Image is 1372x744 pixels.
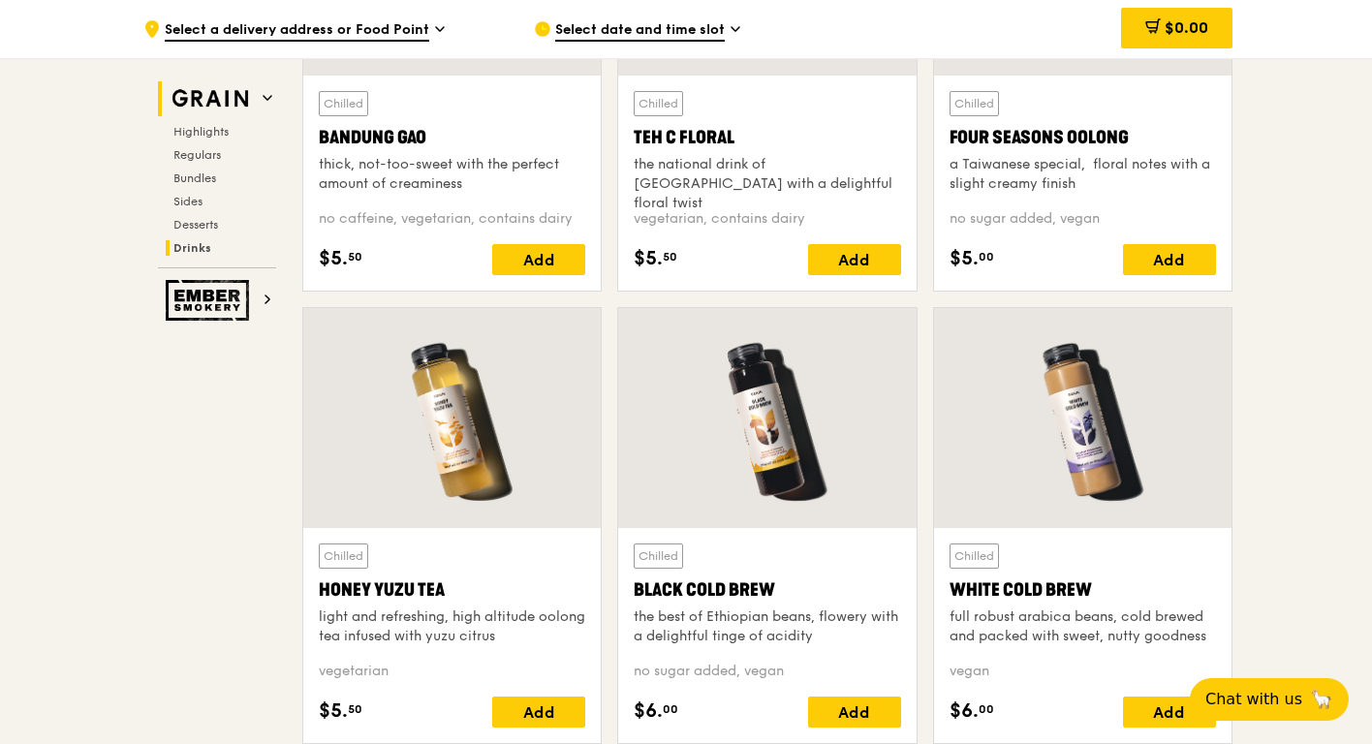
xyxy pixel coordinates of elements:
[166,280,255,321] img: Ember Smokery web logo
[1310,688,1333,711] span: 🦙
[348,249,362,264] span: 50
[634,576,900,604] div: Black Cold Brew
[950,662,1216,681] div: vegan
[950,607,1216,646] div: full robust arabica beans, cold brewed and packed with sweet, nutty goodness
[634,607,900,646] div: the best of Ethiopian beans, flowery with a delightful tinge of acidity
[173,218,218,232] span: Desserts
[950,124,1216,151] div: Four Seasons Oolong
[1123,697,1216,728] div: Add
[950,576,1216,604] div: White Cold Brew
[1165,18,1208,37] span: $0.00
[663,249,677,264] span: 50
[173,171,216,185] span: Bundles
[634,697,663,726] span: $6.
[950,697,979,726] span: $6.
[165,20,429,42] span: Select a delivery address or Food Point
[348,701,362,717] span: 50
[950,91,999,116] div: Chilled
[173,125,229,139] span: Highlights
[173,195,203,208] span: Sides
[634,91,683,116] div: Chilled
[173,241,211,255] span: Drinks
[319,91,368,116] div: Chilled
[319,209,585,229] div: no caffeine, vegetarian, contains dairy
[634,662,900,681] div: no sugar added, vegan
[950,209,1216,229] div: no sugar added, vegan
[319,124,585,151] div: Bandung Gao
[634,124,900,151] div: Teh C Floral
[1123,244,1216,275] div: Add
[319,607,585,646] div: light and refreshing, high altitude oolong tea infused with yuzu citrus
[950,155,1216,194] div: a Taiwanese special, floral notes with a slight creamy finish
[634,155,900,213] div: the national drink of [GEOGRAPHIC_DATA] with a delightful floral twist
[319,576,585,604] div: Honey Yuzu Tea
[166,81,255,116] img: Grain web logo
[950,543,999,569] div: Chilled
[808,244,901,275] div: Add
[319,244,348,273] span: $5.
[319,662,585,681] div: vegetarian
[808,697,901,728] div: Add
[979,249,994,264] span: 00
[634,244,663,273] span: $5.
[1205,688,1302,711] span: Chat with us
[319,543,368,569] div: Chilled
[492,244,585,275] div: Add
[634,209,900,229] div: vegetarian, contains dairy
[663,701,678,717] span: 00
[634,543,683,569] div: Chilled
[173,148,221,162] span: Regulars
[1190,678,1349,721] button: Chat with us🦙
[555,20,725,42] span: Select date and time slot
[319,155,585,194] div: thick, not-too-sweet with the perfect amount of creaminess
[950,244,979,273] span: $5.
[319,697,348,726] span: $5.
[492,697,585,728] div: Add
[979,701,994,717] span: 00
